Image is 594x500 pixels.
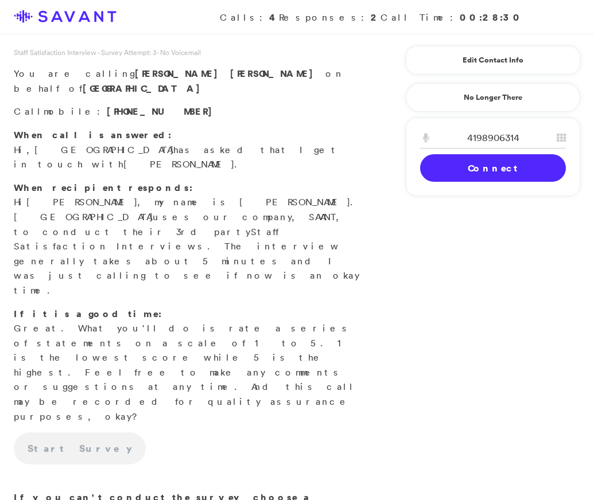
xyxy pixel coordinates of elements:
span: [PERSON_NAME] [26,196,137,208]
a: Start Survey [14,432,146,464]
span: Staff Satisfaction Interview - Survey Attempt: 3 - No Voicemail [14,48,201,57]
span: [PERSON_NAME] [135,67,224,80]
span: [PERSON_NAME] [123,158,234,170]
a: No Longer There [406,83,580,112]
strong: If it is a good time: [14,307,162,320]
p: Great. What you'll do is rate a series of statements on a scale of 1 to 5. 1 is the lowest score ... [14,307,362,424]
p: Hi , my name is [PERSON_NAME]. uses our company, SAVANT, to conduct their 3rd party s. The interv... [14,181,362,298]
a: Connect [420,154,566,182]
span: [PHONE_NUMBER] [107,105,218,118]
a: Edit Contact Info [420,51,566,69]
span: [GEOGRAPHIC_DATA] [34,144,173,155]
strong: When call is answered: [14,128,172,141]
p: Hi, has asked that I get in touch with . [14,128,362,172]
p: Call : [14,104,362,119]
strong: [GEOGRAPHIC_DATA] [83,82,206,95]
strong: 2 [371,11,381,24]
strong: 00:28:30 [460,11,523,24]
span: [GEOGRAPHIC_DATA] [14,211,153,222]
span: mobile [44,106,97,117]
strong: When recipient responds: [14,181,193,194]
strong: 4 [269,11,279,24]
p: You are calling on behalf of [14,67,362,96]
span: [PERSON_NAME] [230,67,319,80]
